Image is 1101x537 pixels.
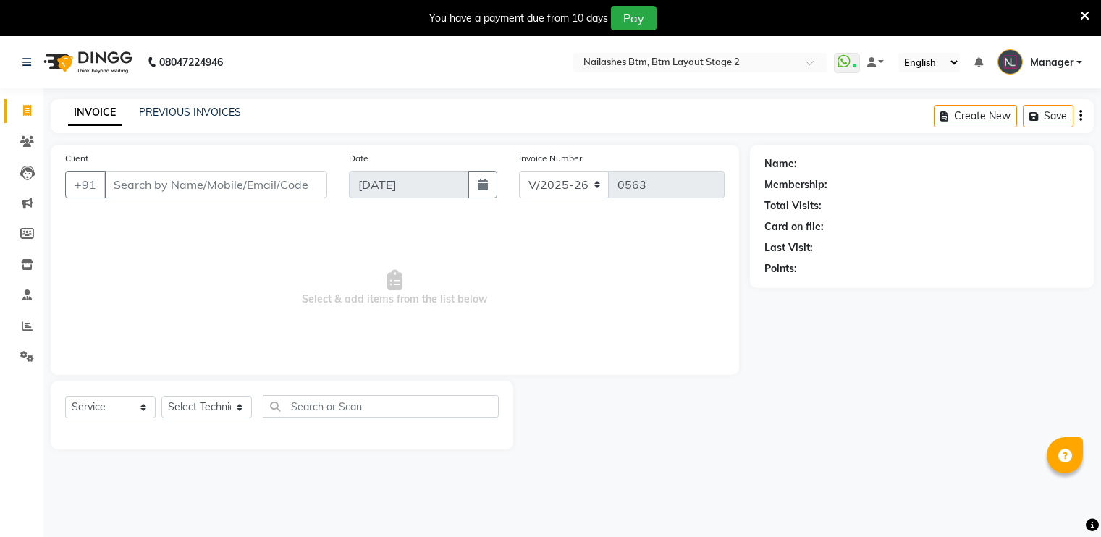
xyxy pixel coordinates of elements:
[429,11,608,26] div: You have a payment due from 10 days
[349,152,368,165] label: Date
[764,156,797,172] div: Name:
[764,198,822,213] div: Total Visits:
[764,261,797,276] div: Points:
[65,152,88,165] label: Client
[764,240,813,255] div: Last Visit:
[65,171,106,198] button: +91
[519,152,582,165] label: Invoice Number
[934,105,1017,127] button: Create New
[139,106,241,119] a: PREVIOUS INVOICES
[1023,105,1073,127] button: Save
[1040,479,1087,523] iframe: chat widget
[764,219,824,234] div: Card on file:
[159,42,223,83] b: 08047224946
[997,49,1023,75] img: Manager
[65,216,725,360] span: Select & add items from the list below
[611,6,657,30] button: Pay
[263,395,499,418] input: Search or Scan
[37,42,136,83] img: logo
[764,177,827,193] div: Membership:
[1030,55,1073,70] span: Manager
[68,100,122,126] a: INVOICE
[104,171,327,198] input: Search by Name/Mobile/Email/Code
